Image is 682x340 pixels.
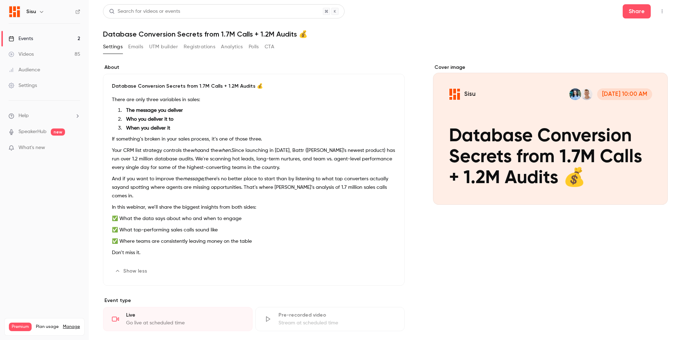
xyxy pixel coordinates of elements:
[103,307,253,331] div: LiveGo live at scheduled time
[278,312,396,319] div: Pre-recorded video
[249,41,259,53] button: Polls
[18,144,45,152] span: What's new
[183,176,205,181] em: message,
[221,41,243,53] button: Analytics
[126,117,173,122] strong: Who you deliver it to
[26,8,36,15] h6: Sisu
[184,41,215,53] button: Registrations
[190,148,200,153] em: who
[433,64,668,205] section: Cover image
[103,64,405,71] label: About
[9,35,33,42] div: Events
[72,145,80,151] iframe: Noticeable Trigger
[103,30,668,38] h1: Database Conversion Secrets from 1.7M Calls + 1.2M Audits 💰
[112,135,396,143] p: If something’s broken in your sales process, it’s one of those three.
[51,128,65,136] span: new
[112,265,151,277] button: Show less
[9,323,32,331] span: Premium
[18,112,29,120] span: Help
[255,307,405,331] div: Pre-recorded videoStream at scheduled time
[112,95,396,104] p: There are only three variables in sales:
[63,324,80,330] a: Manage
[128,41,143,53] button: Emails
[112,146,396,172] p: Your CRM list strategy controls the and the Since launching in [DATE], Battr ([PERSON_NAME]'s new...
[278,319,396,327] div: Stream at scheduled time
[103,297,405,304] p: Event type
[112,214,396,223] p: ✅ What the data says about who and when to engage
[218,148,232,153] em: when.
[112,175,396,200] p: And if you want to improve the there’s no better place to start than by listening to what top con...
[9,66,40,73] div: Audience
[18,128,47,136] a: SpeakerHub
[9,112,80,120] li: help-dropdown-opener
[9,6,20,17] img: Sisu
[9,51,34,58] div: Videos
[9,82,37,89] div: Settings
[126,126,170,131] strong: When you deliver it
[623,4,651,18] button: Share
[433,64,668,71] label: Cover image
[112,83,396,90] p: Database Conversion Secrets from 1.7M Calls + 1.2M Audits 💰
[112,237,396,246] p: ✅ Where teams are consistently leaving money on the table
[126,319,244,327] div: Go live at scheduled time
[109,8,180,15] div: Search for videos or events
[149,41,178,53] button: UTM builder
[112,248,396,257] p: Don’t miss it.
[126,312,244,319] div: Live
[112,226,396,234] p: ✅ What top-performing sales calls sound like
[126,108,183,113] strong: The message you deliver
[103,41,123,53] button: Settings
[36,324,59,330] span: Plan usage
[265,41,274,53] button: CTA
[112,203,396,212] p: In this webinar, we’ll share the biggest insights from both sides:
